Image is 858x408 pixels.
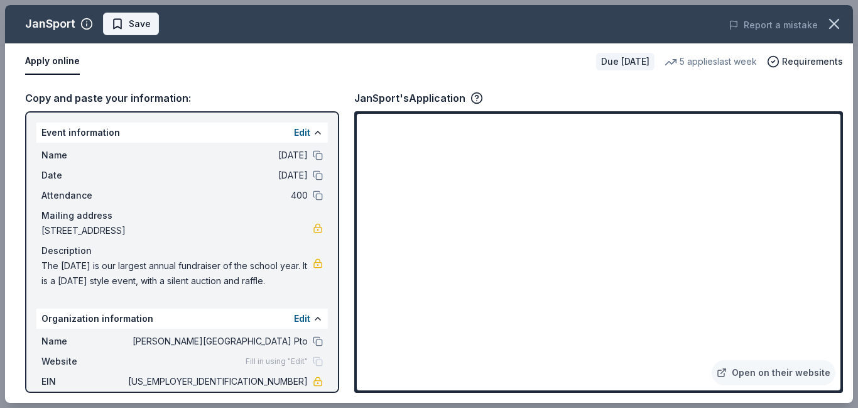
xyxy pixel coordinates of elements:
[41,208,323,223] div: Mailing address
[36,123,328,143] div: Event information
[767,54,843,69] button: Requirements
[126,168,308,183] span: [DATE]
[41,334,126,349] span: Name
[712,360,835,385] a: Open on their website
[41,374,126,389] span: EIN
[126,188,308,203] span: 400
[41,354,126,369] span: Website
[126,148,308,163] span: [DATE]
[129,16,151,31] span: Save
[25,14,75,34] div: JanSport
[41,148,126,163] span: Name
[41,258,313,289] span: The [DATE] is our largest annual fundraiser of the school year. It is a [DATE] style event, with ...
[126,334,308,349] span: [PERSON_NAME][GEOGRAPHIC_DATA] Pto
[782,54,843,69] span: Requirements
[596,53,654,70] div: Due [DATE]
[41,243,323,258] div: Description
[41,188,126,203] span: Attendance
[25,48,80,75] button: Apply online
[36,309,328,329] div: Organization information
[665,54,757,69] div: 5 applies last week
[294,125,310,140] button: Edit
[354,90,483,106] div: JanSport's Application
[729,18,818,33] button: Report a mistake
[126,374,308,389] span: [US_EMPLOYER_IDENTIFICATION_NUMBER]
[25,90,339,106] div: Copy and paste your information:
[294,311,310,326] button: Edit
[41,223,313,238] span: [STREET_ADDRESS]
[41,168,126,183] span: Date
[246,356,308,367] span: Fill in using "Edit"
[103,13,159,35] button: Save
